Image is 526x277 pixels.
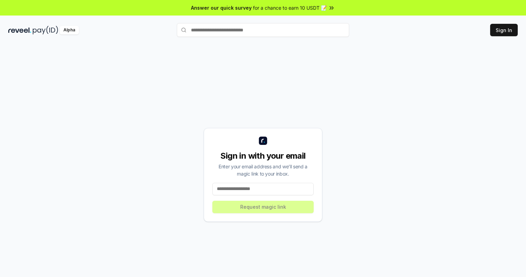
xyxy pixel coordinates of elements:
div: Alpha [60,26,79,34]
img: pay_id [33,26,58,34]
button: Sign In [490,24,518,36]
span: for a chance to earn 10 USDT 📝 [253,4,327,11]
div: Sign in with your email [212,150,314,161]
img: logo_small [259,137,267,145]
div: Enter your email address and we’ll send a magic link to your inbox. [212,163,314,177]
span: Answer our quick survey [191,4,252,11]
img: reveel_dark [8,26,31,34]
